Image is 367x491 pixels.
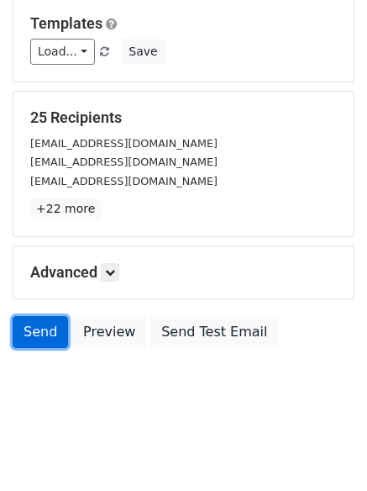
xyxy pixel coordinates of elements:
[30,39,95,65] a: Load...
[30,156,218,168] small: [EMAIL_ADDRESS][DOMAIN_NAME]
[30,175,218,187] small: [EMAIL_ADDRESS][DOMAIN_NAME]
[30,108,337,127] h5: 25 Recipients
[72,316,146,348] a: Preview
[30,263,337,282] h5: Advanced
[13,316,68,348] a: Send
[30,198,101,219] a: +22 more
[121,39,165,65] button: Save
[30,14,102,32] a: Templates
[150,316,278,348] a: Send Test Email
[283,410,367,491] iframe: Chat Widget
[30,137,218,150] small: [EMAIL_ADDRESS][DOMAIN_NAME]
